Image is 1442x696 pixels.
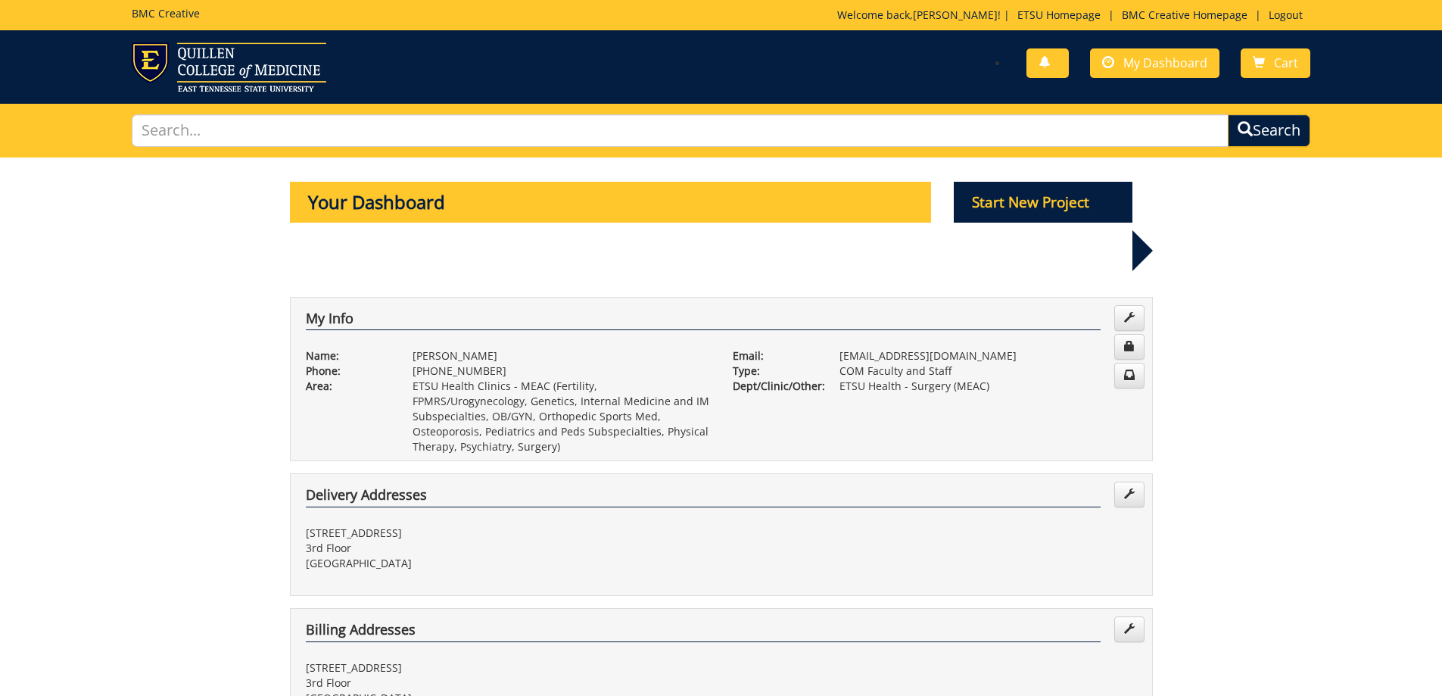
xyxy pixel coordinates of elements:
[839,379,1137,394] p: ETSU Health - Surgery (MEAC)
[132,42,326,92] img: ETSU logo
[1114,482,1145,507] a: Edit Addresses
[290,182,932,223] p: Your Dashboard
[132,8,200,19] h5: BMC Creative
[839,348,1137,364] p: [EMAIL_ADDRESS][DOMAIN_NAME]
[1010,8,1108,22] a: ETSU Homepage
[306,348,390,364] p: Name:
[132,114,1229,147] input: Search...
[954,196,1132,211] a: Start New Project
[306,660,710,676] p: [STREET_ADDRESS]
[306,488,1101,507] h4: Delivery Addresses
[1228,114,1310,147] button: Search
[306,541,710,556] p: 3rd Floor
[1274,55,1298,71] span: Cart
[306,526,710,541] p: [STREET_ADDRESS]
[733,364,817,379] p: Type:
[839,364,1137,379] p: COM Faculty and Staff
[306,379,390,394] p: Area:
[413,379,710,454] p: ETSU Health Clinics - MEAC (Fertility, FPMRS/Urogynecology, Genetics, Internal Medicine and IM Su...
[837,8,1310,23] p: Welcome back, ! | | |
[306,311,1101,331] h4: My Info
[1123,55,1207,71] span: My Dashboard
[954,182,1132,223] p: Start New Project
[1114,334,1145,360] a: Change Password
[1114,8,1255,22] a: BMC Creative Homepage
[1241,48,1310,78] a: Cart
[913,8,998,22] a: [PERSON_NAME]
[1114,305,1145,331] a: Edit Info
[733,348,817,364] p: Email:
[733,379,817,394] p: Dept/Clinic/Other:
[1090,48,1219,78] a: My Dashboard
[1114,616,1145,642] a: Edit Addresses
[1114,363,1145,389] a: Change Communication Preferences
[306,676,710,691] p: 3rd Floor
[1261,8,1310,22] a: Logout
[306,556,710,571] p: [GEOGRAPHIC_DATA]
[413,348,710,364] p: [PERSON_NAME]
[413,364,710,379] p: [PHONE_NUMBER]
[306,364,390,379] p: Phone:
[306,623,1101,642] h4: Billing Addresses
